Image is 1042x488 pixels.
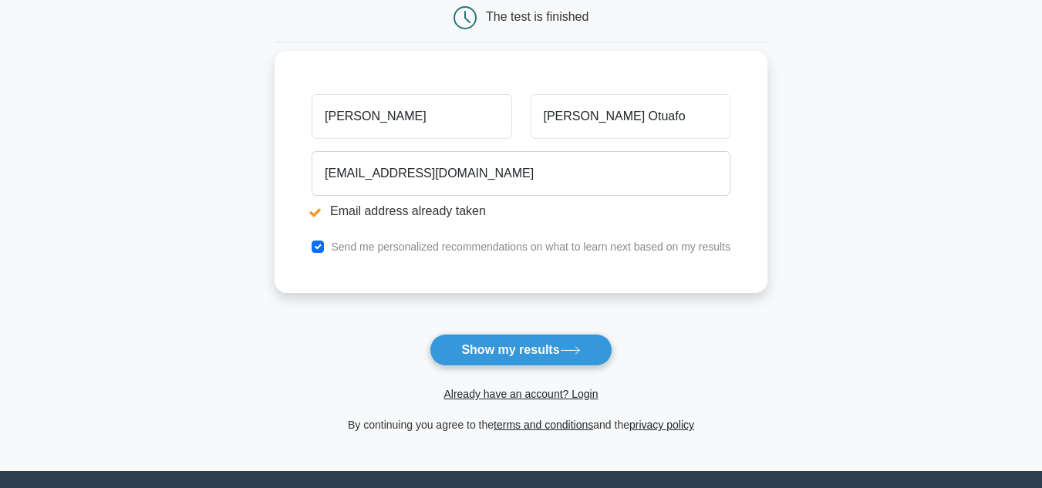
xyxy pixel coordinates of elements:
[331,241,730,253] label: Send me personalized recommendations on what to learn next based on my results
[486,10,588,23] div: The test is finished
[443,388,598,400] a: Already have an account? Login
[312,202,730,220] li: Email address already taken
[629,419,694,431] a: privacy policy
[531,94,730,139] input: Last name
[430,334,612,366] button: Show my results
[312,94,511,139] input: First name
[494,419,593,431] a: terms and conditions
[312,151,730,196] input: Email
[265,416,777,434] div: By continuing you agree to the and the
